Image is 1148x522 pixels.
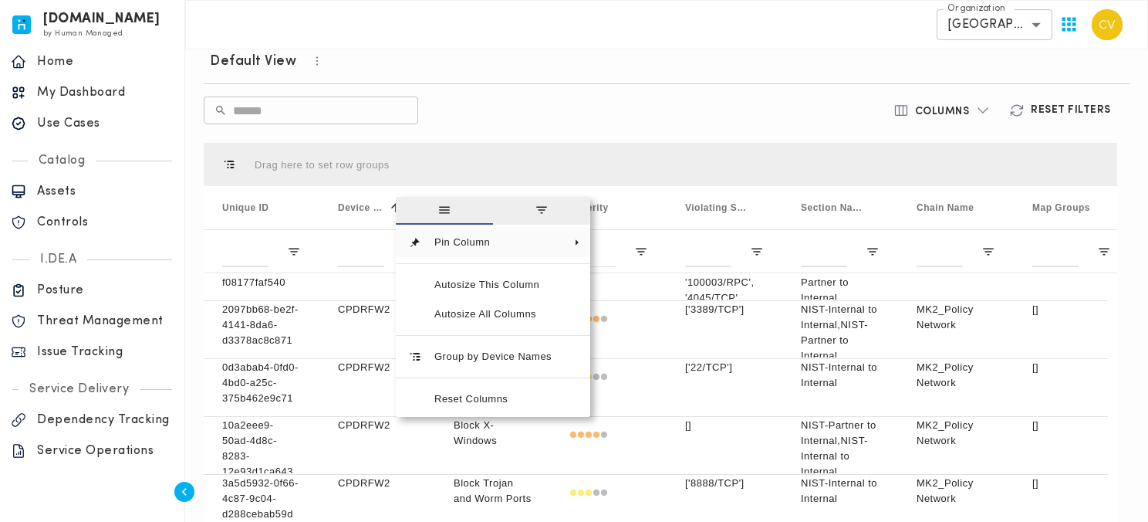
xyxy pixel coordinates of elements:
[1032,476,1111,491] p: []
[37,184,174,199] p: Assets
[801,202,866,213] span: Section Name
[29,252,87,267] p: I.DE.A
[37,215,174,230] p: Controls
[1086,3,1129,46] button: User
[255,159,390,171] div: Row Groups
[685,476,764,491] p: ['8888/TCP']
[685,236,731,267] input: Violating Service Ports and Protocols Filter Input
[917,418,995,449] p: MK2_Policy Network
[37,116,174,131] p: Use Cases
[801,244,880,306] p: NIST-Internal to Internal,NIST-Partner to Internal
[634,245,648,259] button: Open Filter Menu
[28,153,96,168] p: Catalog
[454,418,532,449] p: Block X-Windows
[750,245,764,259] button: Open Filter Menu
[12,15,31,34] img: invicta.io
[884,97,1001,124] button: Columns
[210,53,296,71] h6: Default View
[917,202,974,213] span: Chain Name
[37,443,174,459] p: Service Operations
[338,302,417,317] p: CPDRFW2
[43,14,160,25] h6: [DOMAIN_NAME]
[338,360,417,375] p: CPDRFW2
[569,418,608,453] div: High
[685,360,764,375] p: ['22/TCP']
[937,9,1052,40] div: [GEOGRAPHIC_DATA]
[947,2,1005,15] label: Organization
[37,85,174,100] p: My Dashboard
[801,236,847,267] input: Section Name Filter Input
[222,476,301,522] p: 3a5d5932-0f66-4c87-9c04-d288cebab59d
[422,270,564,300] span: Autosize This Column
[222,236,268,267] input: Unique ID Filter Input
[422,342,564,371] span: Group by Device Names
[685,302,764,317] p: ['3389/TCP']
[396,197,493,225] span: general
[222,418,301,480] p: 10a2eee9-50ad-4d8c-8283-12e93d1ca643
[917,302,995,333] p: MK2_Policy Network
[917,360,995,391] p: MK2_Policy Network
[685,202,750,213] span: Violating Service Ports and Protocols
[801,418,880,480] p: NIST-Partner to Internal,NIST-Internal to Internal
[338,476,417,491] p: CPDRFW2
[338,202,383,213] span: Device Names
[396,197,590,417] div: Column Menu
[801,360,880,391] p: NIST-Internal to Internal
[915,105,970,119] h6: Columns
[37,283,174,298] p: Posture
[1032,302,1111,317] p: []
[255,159,390,171] span: Drag here to set row groups
[37,344,174,360] p: Issue Tracking
[422,300,564,329] span: Autosize All Columns
[43,29,123,38] span: by Human Managed
[1097,245,1111,259] button: Open Filter Menu
[801,476,880,507] p: NIST-Internal to Internal
[222,302,301,348] p: 2097bb68-be2f-4141-8da6-d3378ac8c871
[338,236,384,267] input: Device Names Filter Input
[981,245,995,259] button: Open Filter Menu
[866,245,880,259] button: Open Filter Menu
[338,418,417,433] p: CPDRFW2
[422,228,564,257] span: Pin Column
[801,302,880,364] p: NIST-Internal to Internal,NIST-Partner to Internal
[1032,202,1090,213] span: Map Groups
[685,418,764,433] p: []
[422,385,564,414] span: Reset Columns
[19,381,140,397] p: Service Delivery
[287,245,301,259] button: Open Filter Menu
[222,360,301,406] p: 0d3abab4-0fd0-4bd0-a25c-375b462e9c71
[569,476,608,511] div: Medium
[222,202,269,213] span: Unique ID
[37,314,174,329] p: Threat Management
[917,236,963,267] input: Chain Name Filter Input
[1032,236,1079,267] input: Map Groups Filter Input
[493,197,590,225] span: filter
[37,412,174,428] p: Dependency Tracking
[37,54,174,69] p: Home
[1032,418,1111,433] p: []
[1000,97,1123,124] button: Reset Filters
[917,476,995,507] p: MK2_Policy Network
[1032,360,1111,375] p: []
[454,476,532,507] p: Block Trojan and Worm Ports
[1092,9,1123,40] img: Carter Velasquez
[1031,103,1111,117] h6: Reset Filters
